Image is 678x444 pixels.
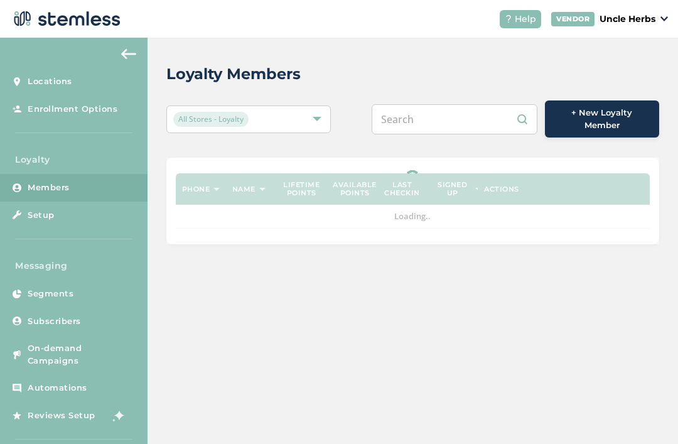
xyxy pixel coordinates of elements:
span: Locations [28,75,72,88]
span: Reviews Setup [28,409,95,422]
p: Uncle Herbs [600,13,655,26]
span: Automations [28,382,87,394]
span: + New Loyalty Member [555,107,649,131]
img: glitter-stars-b7820f95.gif [105,403,130,428]
span: Help [515,13,536,26]
h2: Loyalty Members [166,63,301,85]
input: Search [372,104,537,134]
span: All Stores - Loyalty [173,112,249,127]
iframe: Chat Widget [615,384,678,444]
img: icon-help-white-03924b79.svg [505,15,512,23]
span: On-demand Campaigns [28,342,135,367]
span: Members [28,181,70,194]
span: Subscribers [28,315,81,328]
span: Segments [28,288,73,300]
button: + New Loyalty Member [545,100,659,138]
span: Enrollment Options [28,103,117,116]
span: Setup [28,209,55,222]
img: logo-dark-0685b13c.svg [10,6,121,31]
img: icon-arrow-back-accent-c549486e.svg [121,49,136,59]
div: VENDOR [551,12,595,26]
img: icon_down-arrow-small-66adaf34.svg [660,16,668,21]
